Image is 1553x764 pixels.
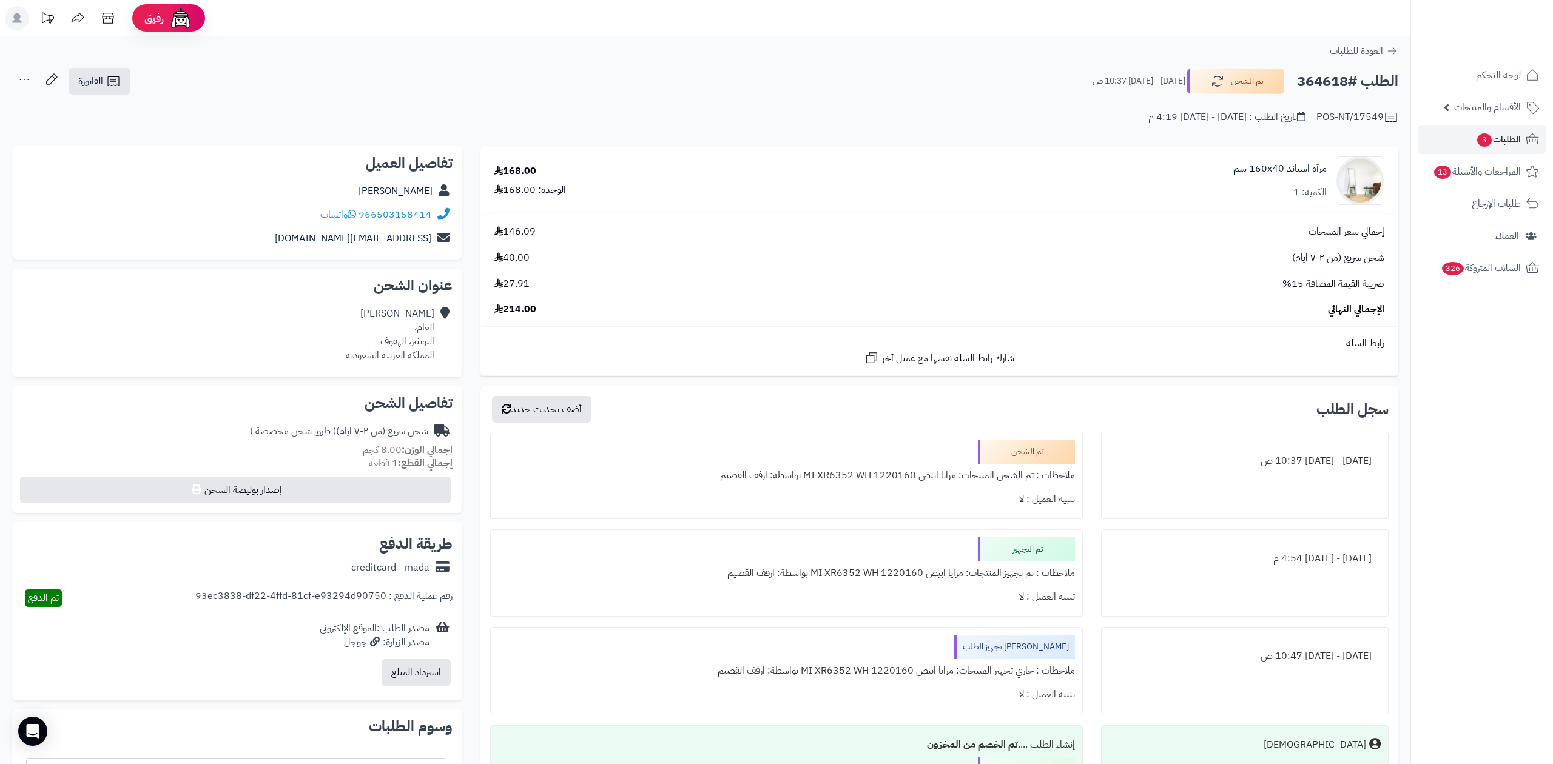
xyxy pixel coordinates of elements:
h2: وسوم الطلبات [22,719,453,734]
div: [PERSON_NAME] تجهيز الطلب [954,635,1075,659]
span: رفيق [144,11,164,25]
span: 13 [1433,165,1452,179]
a: لوحة التحكم [1418,61,1546,90]
span: العودة للطلبات [1330,44,1383,58]
div: ملاحظات : جاري تجهيز المنتجات: مرايا ابيض MI XR6352 WH 1220160 بواسطة: ارفف القصيم [498,659,1076,683]
div: creditcard - mada [351,561,430,575]
div: ملاحظات : تم الشحن المنتجات: مرايا ابيض MI XR6352 WH 1220160 بواسطة: ارفف القصيم [498,464,1076,488]
button: تم الشحن [1187,69,1284,94]
h2: تفاصيل العميل [22,156,453,170]
div: ملاحظات : تم تجهيز المنتجات: مرايا ابيض MI XR6352 WH 1220160 بواسطة: ارفف القصيم [498,561,1076,585]
div: الكمية: 1 [1293,186,1327,199]
h2: الطلب #364618 [1297,69,1398,94]
h2: عنوان الشحن [22,278,453,293]
a: الطلبات3 [1418,125,1546,154]
span: 3 [1477,133,1492,147]
strong: إجمالي القطع: [398,456,453,471]
h2: تفاصيل الشحن [22,396,453,410]
span: المراجعات والأسئلة [1433,163,1521,180]
span: ( طرق شحن مخصصة ) [250,424,336,438]
strong: إجمالي الوزن: [402,443,453,457]
div: إنشاء الطلب .... [498,733,1076,757]
span: الأقسام والمنتجات [1454,99,1521,116]
span: 27.91 [494,277,530,291]
div: 168.00 [494,164,536,178]
span: 214.00 [494,303,536,317]
a: مرآة استاند 160x40 سم [1233,162,1327,176]
div: رابط السلة [485,337,1393,350]
span: الفاتورة [78,74,103,89]
div: الوحدة: 168.00 [494,183,566,197]
div: مصدر الزيارة: جوجل [320,635,430,649]
div: تنبيه العميل : لا [498,683,1076,706]
div: Open Intercom Messenger [18,717,47,746]
span: شارك رابط السلة نفسها مع عميل آخر [882,352,1014,366]
span: طلبات الإرجاع [1472,195,1521,212]
span: 146.09 [494,225,536,239]
a: تحديثات المنصة [32,6,62,33]
img: c62a9f10e497b49eed697e3da4d3e3571643905760-WhatsApp%20Image%202022-02-03%20at%207.24.37%20PM-90x9... [1336,156,1384,205]
a: المراجعات والأسئلة13 [1418,157,1546,186]
span: شحن سريع (من ٢-٧ ايام) [1292,251,1384,265]
small: 1 قطعة [369,456,453,471]
a: الفاتورة [69,68,130,95]
button: استرداد المبلغ [382,659,451,686]
a: واتساب [320,207,356,222]
img: logo-2.png [1470,13,1541,39]
span: السلات المتروكة [1441,260,1521,276]
div: مصدر الطلب :الموقع الإلكتروني [320,622,430,649]
div: [DATE] - [DATE] 4:54 م [1109,547,1381,571]
span: تم الدفع [28,591,59,605]
a: السلات المتروكة326 [1418,253,1546,283]
div: [DATE] - [DATE] 10:37 ص [1109,449,1381,473]
div: [DATE] - [DATE] 10:47 ص [1109,645,1381,668]
div: [PERSON_NAME] العام، التويثير، الهفوف المملكة العربية السعودية [346,307,434,362]
small: [DATE] - [DATE] 10:37 ص [1093,75,1185,87]
span: 326 [1441,261,1464,276]
a: شارك رابط السلة نفسها مع عميل آخر [864,350,1014,366]
div: تاريخ الطلب : [DATE] - [DATE] 4:19 م [1148,110,1305,124]
span: ضريبة القيمة المضافة 15% [1282,277,1384,291]
span: الطلبات [1476,131,1521,148]
div: تم التجهيز [978,537,1075,561]
button: إصدار بوليصة الشحن [20,477,451,503]
div: تم الشحن [978,440,1075,464]
div: تنبيه العميل : لا [498,488,1076,511]
img: ai-face.png [169,6,193,30]
span: 40.00 [494,251,530,265]
small: 8.00 كجم [363,443,453,457]
b: تم الخصم من المخزون [927,737,1018,752]
span: إجمالي سعر المنتجات [1309,225,1384,239]
span: لوحة التحكم [1476,67,1521,84]
div: شحن سريع (من ٢-٧ ايام) [250,424,428,438]
h2: طريقة الدفع [379,537,453,551]
div: تنبيه العميل : لا [498,585,1076,609]
a: العملاء [1418,221,1546,250]
a: العودة للطلبات [1330,44,1398,58]
span: الإجمالي النهائي [1328,303,1384,317]
div: رقم عملية الدفع : 93ec3838-df22-4ffd-81cf-e93294d90750 [195,589,453,607]
div: POS-NT/17549 [1316,110,1398,125]
div: [DEMOGRAPHIC_DATA] [1264,738,1366,752]
a: طلبات الإرجاع [1418,189,1546,218]
button: أضف تحديث جديد [492,396,591,423]
h3: سجل الطلب [1316,402,1389,417]
a: [EMAIL_ADDRESS][DOMAIN_NAME] [275,231,431,246]
span: العملاء [1495,227,1519,244]
a: 966503158414 [359,207,431,222]
a: [PERSON_NAME] [359,184,433,198]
